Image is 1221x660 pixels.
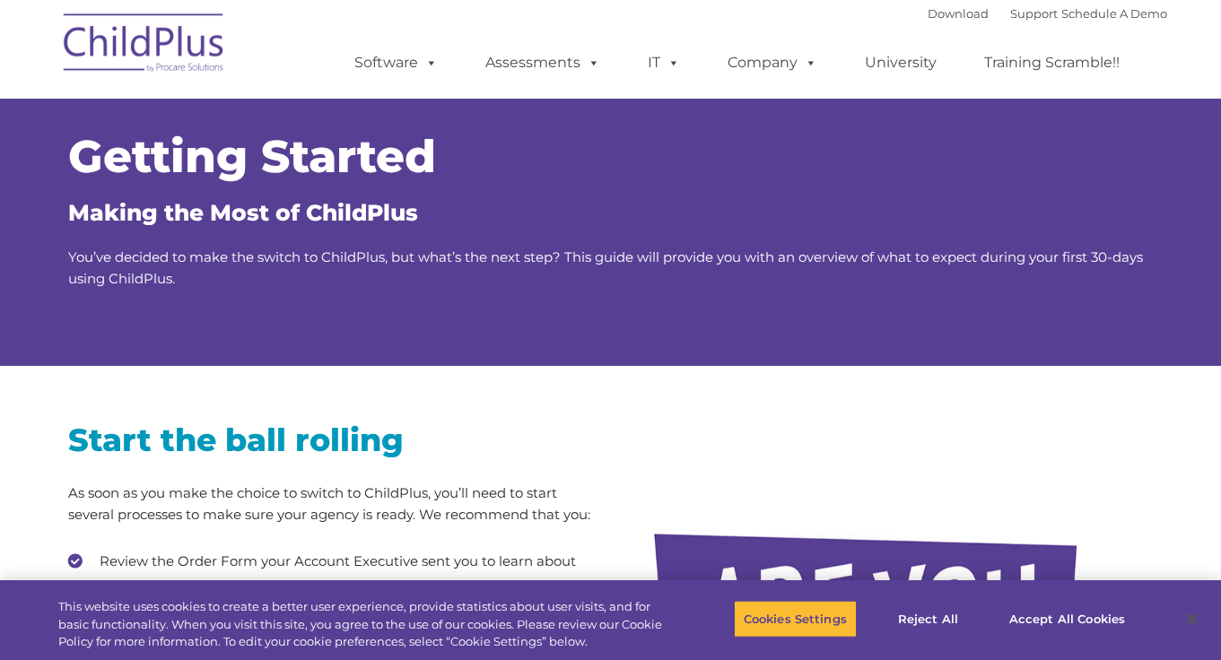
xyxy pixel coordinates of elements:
span: You’ve decided to make the switch to ChildPlus, but what’s the next step? This guide will provide... [68,248,1143,287]
a: Training Scramble!! [966,45,1138,81]
a: IT [630,45,698,81]
span: Getting Started [68,129,436,184]
button: Reject All [872,600,984,638]
img: ChildPlus by Procare Solutions [55,1,234,91]
button: Close [1173,599,1212,638]
a: Software [336,45,456,81]
font: | [928,6,1167,21]
a: Schedule A Demo [1061,6,1167,21]
div: This website uses cookies to create a better user experience, provide statistics about user visit... [58,598,672,651]
p: As soon as you make the choice to switch to ChildPlus, you’ll need to start several processes to ... [68,482,597,525]
h2: Start the ball rolling [68,420,597,460]
a: University [847,45,955,81]
button: Accept All Cookies [999,600,1135,638]
a: Assessments [467,45,618,81]
a: Support [1010,6,1058,21]
button: Cookies Settings [734,600,857,638]
a: Download [928,6,989,21]
a: Company [710,45,835,81]
span: Making the Most of ChildPlus [68,199,418,226]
